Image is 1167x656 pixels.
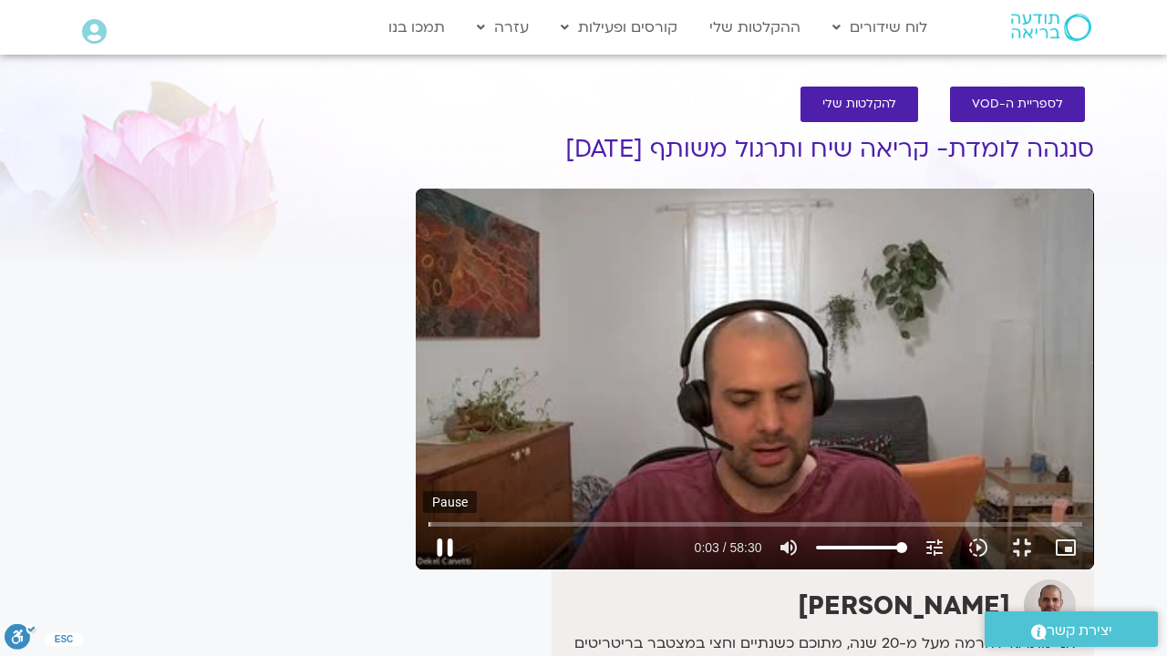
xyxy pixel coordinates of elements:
[822,97,896,111] span: להקלטות שלי
[823,10,936,45] a: לוח שידורים
[468,10,538,45] a: עזרה
[798,589,1010,623] strong: [PERSON_NAME]
[972,97,1063,111] span: לספריית ה-VOD
[1047,619,1112,643] span: יצירת קשר
[416,136,1094,163] h1: סנגהה לומדת- קריאה שיח ותרגול משותף [DATE]
[700,10,810,45] a: ההקלטות שלי
[379,10,454,45] a: תמכו בנו
[950,87,1085,122] a: לספריית ה-VOD
[552,10,687,45] a: קורסים ופעילות
[1011,14,1091,41] img: תודעה בריאה
[800,87,918,122] a: להקלטות שלי
[985,611,1158,647] a: יצירת קשר
[1024,579,1076,631] img: דקל קנטי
